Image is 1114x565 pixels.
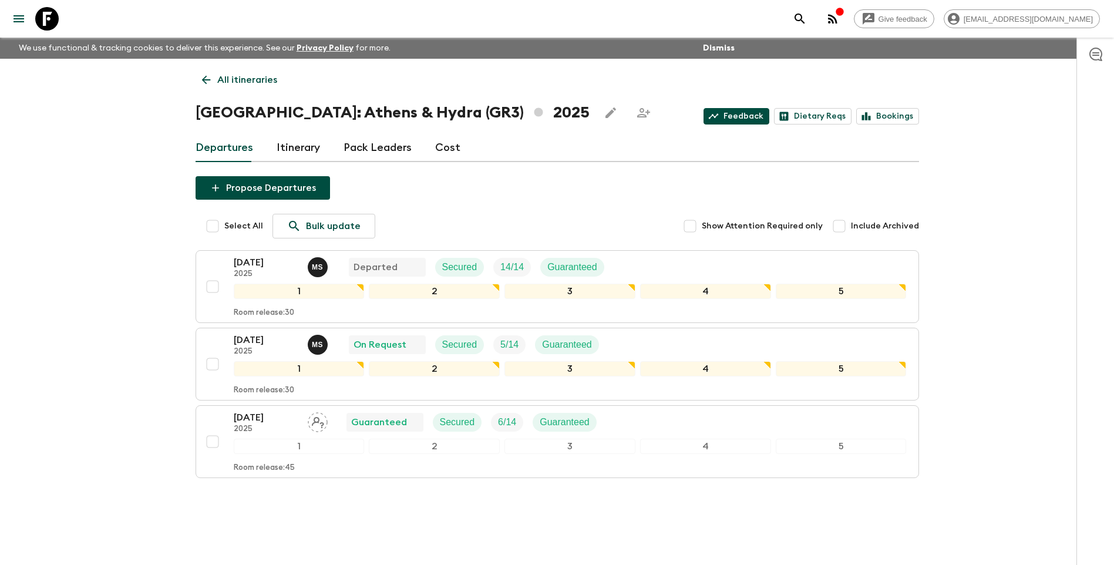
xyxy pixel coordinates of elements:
[788,7,812,31] button: search adventures
[493,335,526,354] div: Trip Fill
[435,134,460,162] a: Cost
[196,101,590,125] h1: [GEOGRAPHIC_DATA]: Athens & Hydra (GR3) 2025
[856,108,919,125] a: Bookings
[306,219,361,233] p: Bulk update
[872,15,934,23] span: Give feedback
[776,284,907,299] div: 5
[308,335,330,355] button: MS
[14,38,395,59] p: We use functional & tracking cookies to deliver this experience. See our for more.
[7,7,31,31] button: menu
[491,413,523,432] div: Trip Fill
[599,101,622,125] button: Edit this itinerary
[277,134,320,162] a: Itinerary
[774,108,852,125] a: Dietary Reqs
[196,134,253,162] a: Departures
[776,361,907,376] div: 5
[440,415,475,429] p: Secured
[272,214,375,238] a: Bulk update
[702,220,823,232] span: Show Attention Required only
[308,261,330,270] span: Magda Sotiriadis
[234,439,365,454] div: 1
[504,284,635,299] div: 3
[196,405,919,478] button: [DATE]2025Assign pack leaderGuaranteedSecuredTrip FillGuaranteed12345Room release:45
[196,68,284,92] a: All itineraries
[196,328,919,401] button: [DATE]2025Magda SotiriadisOn RequestSecuredTrip FillGuaranteed12345Room release:30
[542,338,592,352] p: Guaranteed
[700,40,738,56] button: Dismiss
[640,439,771,454] div: 4
[500,338,519,352] p: 5 / 14
[234,347,298,357] p: 2025
[234,361,365,376] div: 1
[344,134,412,162] a: Pack Leaders
[234,386,294,395] p: Room release: 30
[217,73,277,87] p: All itineraries
[435,258,484,277] div: Secured
[234,270,298,279] p: 2025
[234,463,295,473] p: Room release: 45
[504,439,635,454] div: 3
[234,333,298,347] p: [DATE]
[234,255,298,270] p: [DATE]
[500,260,524,274] p: 14 / 14
[234,284,365,299] div: 1
[776,439,907,454] div: 5
[540,415,590,429] p: Guaranteed
[704,108,769,125] a: Feedback
[944,9,1100,28] div: [EMAIL_ADDRESS][DOMAIN_NAME]
[234,425,298,434] p: 2025
[640,361,771,376] div: 4
[351,415,407,429] p: Guaranteed
[640,284,771,299] div: 4
[632,101,655,125] span: Share this itinerary
[442,260,477,274] p: Secured
[354,338,406,352] p: On Request
[851,220,919,232] span: Include Archived
[224,220,263,232] span: Select All
[354,260,398,274] p: Departed
[369,284,500,299] div: 2
[369,439,500,454] div: 2
[854,9,934,28] a: Give feedback
[493,258,531,277] div: Trip Fill
[312,340,323,349] p: M S
[196,250,919,323] button: [DATE]2025Magda SotiriadisDepartedSecuredTrip FillGuaranteed12345Room release:30
[308,338,330,348] span: Magda Sotiriadis
[234,308,294,318] p: Room release: 30
[435,335,484,354] div: Secured
[369,361,500,376] div: 2
[308,416,328,425] span: Assign pack leader
[234,411,298,425] p: [DATE]
[547,260,597,274] p: Guaranteed
[498,415,516,429] p: 6 / 14
[196,176,330,200] button: Propose Departures
[442,338,477,352] p: Secured
[433,413,482,432] div: Secured
[957,15,1099,23] span: [EMAIL_ADDRESS][DOMAIN_NAME]
[297,44,354,52] a: Privacy Policy
[504,361,635,376] div: 3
